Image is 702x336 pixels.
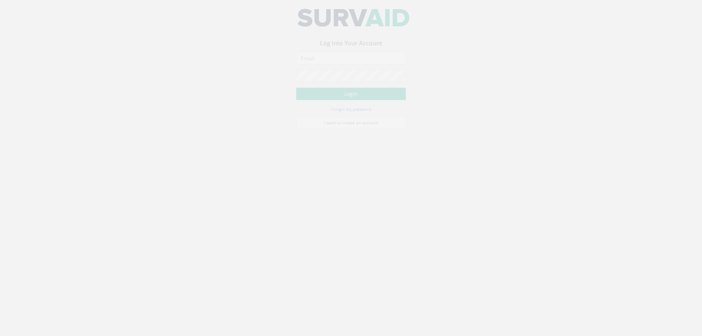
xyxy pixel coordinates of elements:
input: Email [296,58,406,70]
button: Login [296,94,406,106]
h3: Log Into Your Account [296,46,406,53]
small: I forgot my password [331,112,371,118]
a: I forgot my password [331,112,371,118]
a: I want to create an account [296,123,406,134]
